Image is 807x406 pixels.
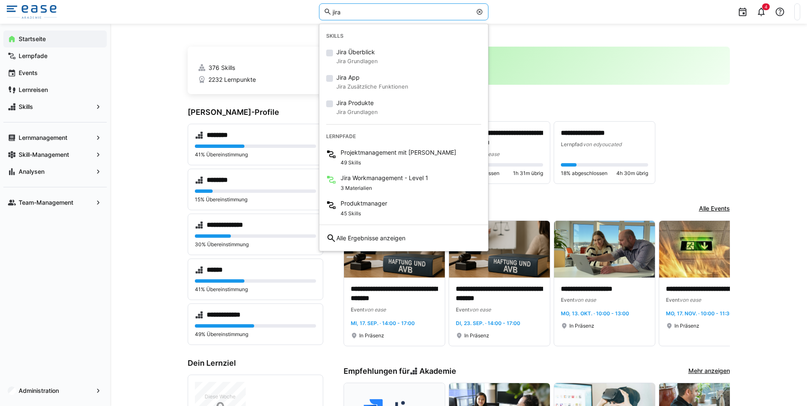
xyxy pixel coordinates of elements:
[351,306,364,313] span: Event
[336,82,408,92] small: Jira Zusätzliche Funktionen
[198,64,313,72] a: 376 Skills
[195,241,316,248] p: 30% Übereinstimmung
[359,332,384,339] span: In Präsenz
[344,367,457,376] h3: Empfehlungen für
[195,286,316,293] p: 41% Übereinstimmung
[419,367,456,376] span: Akademie
[679,297,701,303] span: von ease
[336,234,405,242] span: Alle Ergebnisse anzeigen
[341,199,387,208] span: Produktmanager
[583,141,621,147] span: von edyoucated
[319,28,488,44] div: Skills
[666,310,733,317] span: Mo, 17. Nov. · 10:00 - 11:30
[195,151,316,158] p: 41% Übereinstimmung
[341,210,361,217] span: 45 Skills
[344,105,730,114] h3: Weiter lernen
[659,221,760,278] img: image
[561,310,629,317] span: Mo, 13. Okt. · 10:00 - 13:00
[188,359,323,368] h3: Dein Lernziel
[319,128,488,145] div: Lernpfade
[561,170,607,177] span: 18% abgeschlossen
[469,306,491,313] span: von ease
[195,196,316,203] p: 15% Übereinstimmung
[688,367,730,376] a: Mehr anzeigen
[208,64,235,72] span: 376 Skills
[554,221,655,278] img: image
[350,70,723,78] p: √ Keine anstehenden Aufgaben
[341,148,456,157] span: Projektmanagement mit [PERSON_NAME]
[569,323,594,329] span: In Präsenz
[456,306,469,313] span: Event
[336,73,408,82] span: Jira App
[336,99,378,107] span: Jira Produkte
[765,4,767,9] span: 4
[674,323,699,329] span: In Präsenz
[364,306,386,313] span: von ease
[336,48,378,56] span: Jira Überblick
[350,53,723,63] h3: [PERSON_NAME]
[336,56,378,67] small: Jira Grundlagen
[351,320,415,326] span: Mi, 17. Sep. · 14:00 - 17:00
[188,108,323,117] h3: [PERSON_NAME]-Profile
[561,297,574,303] span: Event
[332,8,471,16] input: Skills und Lernpfade durchsuchen…
[616,170,648,177] span: 4h 30m übrig
[478,151,499,157] span: von ease
[341,159,361,166] span: 49 Skills
[195,331,316,338] p: 49% Übereinstimmung
[513,170,543,177] span: 1h 31m übrig
[464,332,489,339] span: In Präsenz
[666,297,679,303] span: Event
[341,174,428,182] span: Jira Workmanagement - Level 1
[208,75,256,84] span: 2232 Lernpunkte
[456,320,520,326] span: Di, 23. Sep. · 14:00 - 17:00
[341,185,372,192] span: 3 Materialien
[336,107,378,117] small: Jira Grundlagen
[574,297,596,303] span: von ease
[449,221,550,278] img: image
[699,204,730,214] a: Alle Events
[561,141,583,147] span: Lernpfad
